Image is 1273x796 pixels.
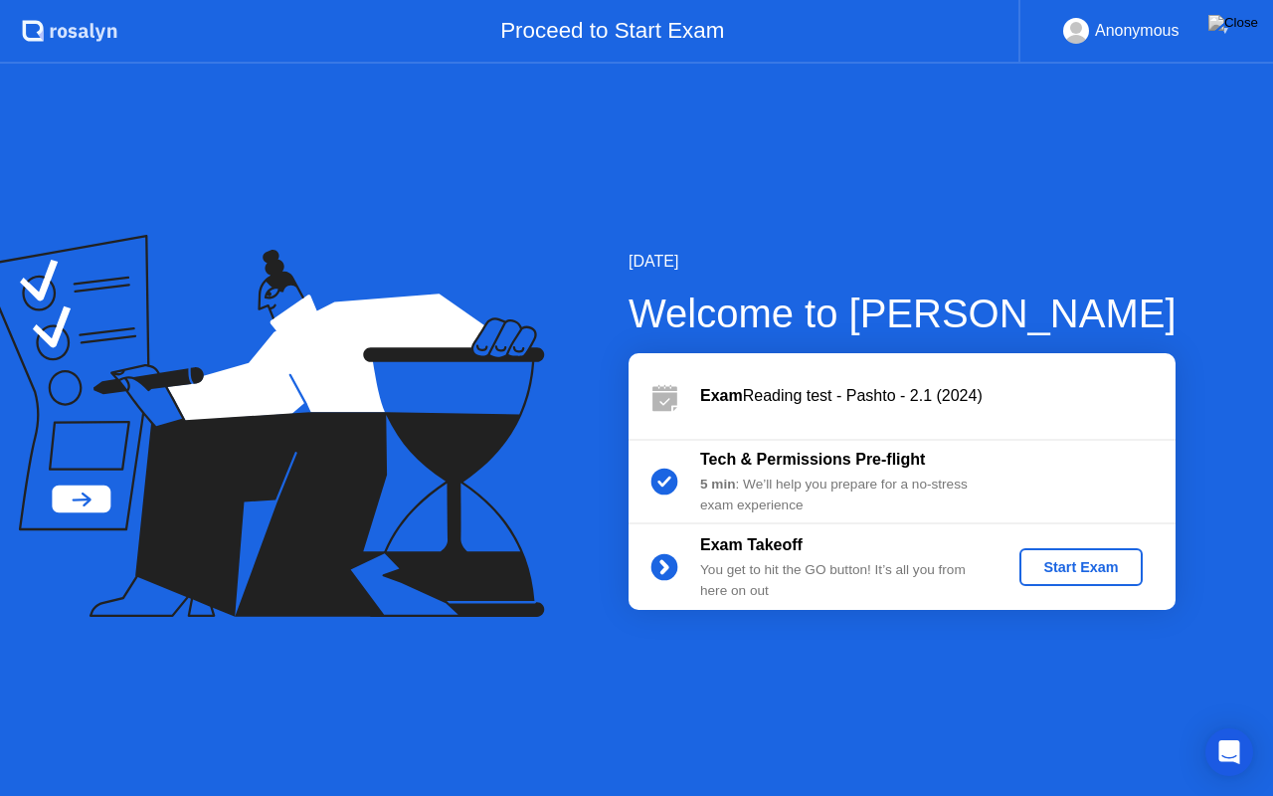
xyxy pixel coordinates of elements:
[1205,728,1253,776] div: Open Intercom Messenger
[1208,15,1258,31] img: Close
[700,451,925,468] b: Tech & Permissions Pre-flight
[700,387,743,404] b: Exam
[700,536,803,553] b: Exam Takeoff
[1027,559,1134,575] div: Start Exam
[629,250,1177,274] div: [DATE]
[1095,18,1180,44] div: Anonymous
[700,384,1176,408] div: Reading test - Pashto - 2.1 (2024)
[629,284,1177,343] div: Welcome to [PERSON_NAME]
[700,475,987,515] div: : We’ll help you prepare for a no-stress exam experience
[700,477,736,492] b: 5 min
[700,560,987,601] div: You get to hit the GO button! It’s all you from here on out
[1019,548,1142,586] button: Start Exam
